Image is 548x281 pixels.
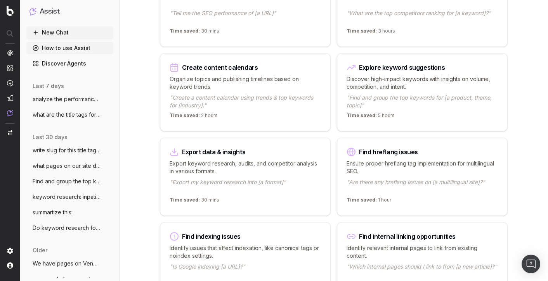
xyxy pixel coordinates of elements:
button: what pages on our site deal with shift d [26,160,113,172]
div: Find indexing issues [182,233,241,240]
p: 5 hours [347,112,395,122]
p: 30 mins [170,28,219,37]
p: 2 hours [170,112,218,122]
a: How to use Assist [26,42,113,54]
span: Find and group the top keywords for sta [33,178,101,185]
span: summartize this: [33,209,73,216]
span: Time saved: [170,28,200,34]
button: analyze the performance of our page on s [26,93,113,105]
span: Do keyword research for a lawsuit invest [33,224,101,232]
button: New Chat [26,26,113,39]
div: Find internal linking opportunities [359,233,456,240]
p: "Create a content calendar using trends & top keywords for [industry]." [170,94,321,109]
button: Assist [29,6,110,17]
div: Export data & insights [182,149,245,155]
a: Discover Agents [26,57,113,70]
p: "What are the top competitors ranking for [a keyword]?" [347,9,498,25]
p: 30 mins [170,197,219,206]
div: Open Intercom Messenger [522,255,540,273]
span: what pages on our site deal with shift d [33,162,101,170]
p: "Find and group the top keywords for [a product, theme, topic]" [347,94,498,109]
button: keyword research: inpatient rehab [26,191,113,203]
span: Time saved: [347,112,377,118]
img: Setting [7,248,13,254]
p: "Is Google indexing [a URL]?" [170,263,321,278]
p: Ensure proper hreflang tag implementation for multilingual SEO. [347,160,498,175]
button: Find and group the top keywords for sta [26,175,113,188]
button: We have pages on Venmo and CashApp refer [26,257,113,270]
span: analyze the performance of our page on s [33,95,101,103]
div: Explore keyword suggestions [359,64,445,71]
p: "Tell me the SEO performance of [a URL]" [170,9,321,25]
img: Switch project [8,130,12,135]
p: 1 hour [347,197,391,206]
p: Identify relevant internal pages to link from existing content. [347,244,498,260]
span: We have pages on Venmo and CashApp refer [33,260,101,267]
span: write slug for this title tag: Starwood [33,147,101,154]
p: "Are there any hreflang issues on [a multilingual site]?" [347,178,498,194]
img: Assist [7,110,13,116]
button: what are the title tags for pages dealin [26,109,113,121]
p: Export keyword research, audits, and competitor analysis in various formats. [170,160,321,175]
span: Time saved: [170,112,200,118]
img: Studio [7,95,13,101]
span: last 30 days [33,133,68,141]
p: Organize topics and publishing timelines based on keyword trends. [170,75,321,91]
button: Do keyword research for a lawsuit invest [26,222,113,234]
span: Time saved: [170,197,200,203]
p: 3 hours [347,28,395,37]
img: Analytics [7,50,13,56]
span: last 7 days [33,82,64,90]
img: My account [7,262,13,269]
img: Intelligence [7,65,13,71]
button: summartize this: [26,206,113,219]
img: Activation [7,80,13,86]
img: Assist [29,8,36,15]
button: write slug for this title tag: Starwood [26,144,113,157]
p: Identify issues that affect indexation, like canonical tags or noindex settings. [170,244,321,260]
div: Find hreflang issues [359,149,418,155]
span: older [33,247,47,254]
span: what are the title tags for pages dealin [33,111,101,119]
p: Discover high-impact keywords with insights on volume, competition, and intent. [347,75,498,91]
span: keyword research: inpatient rehab [33,193,101,201]
span: Time saved: [347,197,377,203]
p: "Export my keyword research into [a format]" [170,178,321,194]
p: "Which internal pages should I link to from [a new article]?" [347,263,498,278]
div: Create content calendars [182,64,258,71]
img: Botify logo [7,6,14,16]
h1: Assist [40,6,60,17]
span: Time saved: [347,28,377,34]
